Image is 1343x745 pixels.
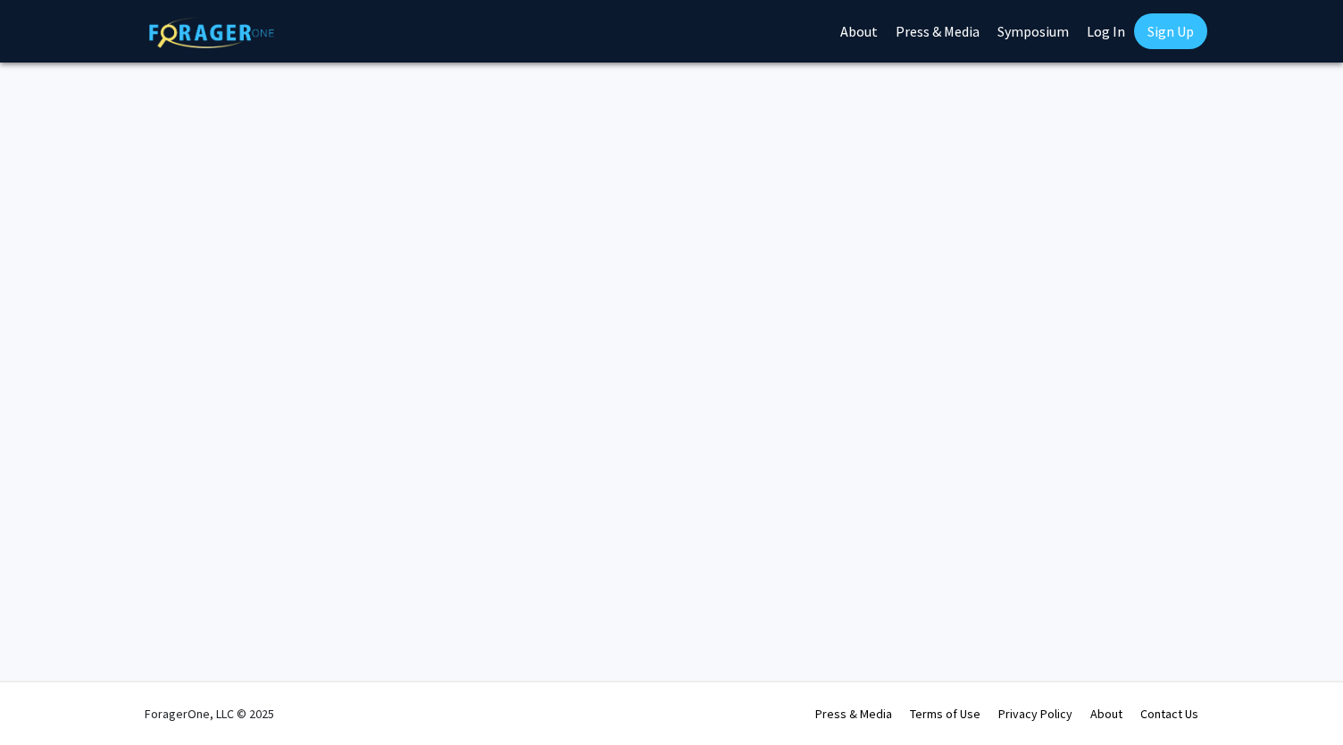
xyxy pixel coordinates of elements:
a: Terms of Use [910,706,980,722]
a: Contact Us [1140,706,1198,722]
a: Privacy Policy [998,706,1072,722]
a: About [1090,706,1122,722]
div: ForagerOne, LLC © 2025 [145,682,274,745]
img: ForagerOne Logo [149,17,274,48]
a: Sign Up [1134,13,1207,49]
a: Press & Media [815,706,892,722]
